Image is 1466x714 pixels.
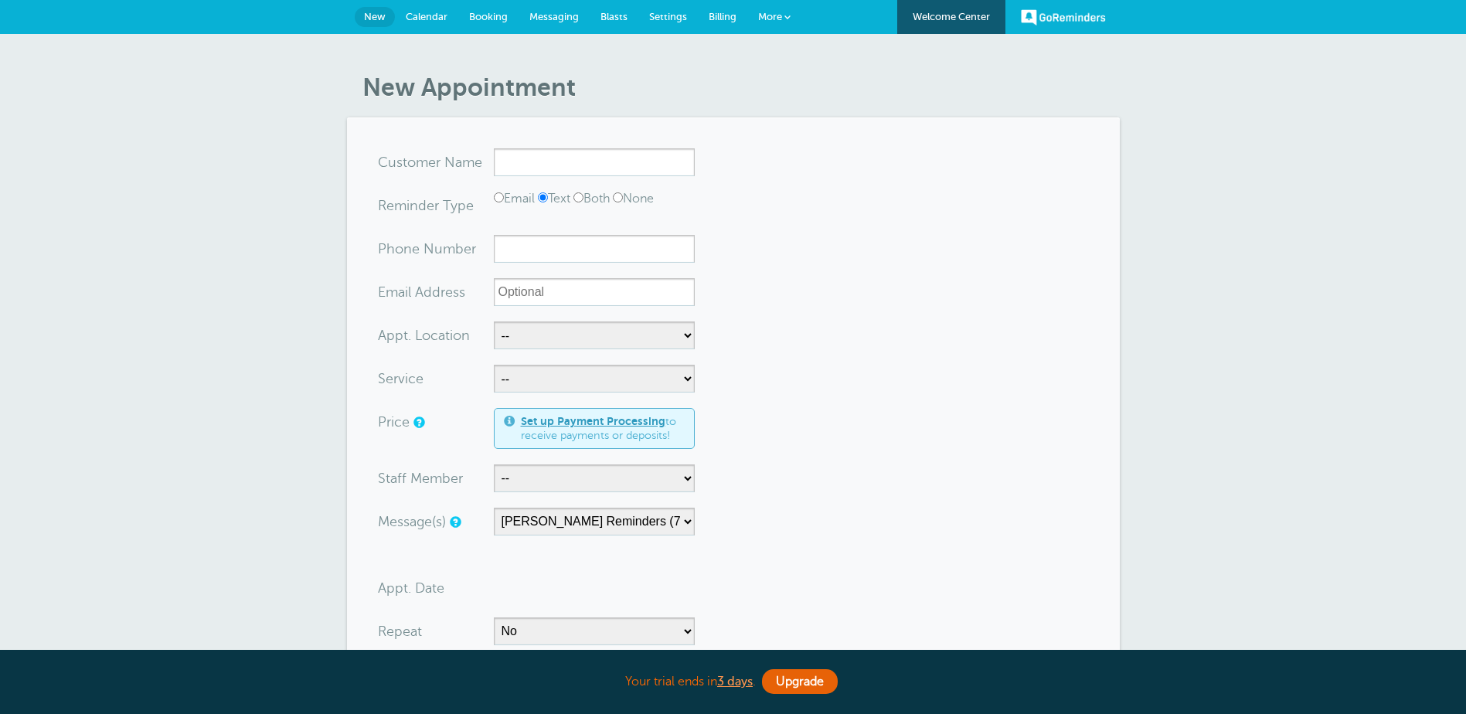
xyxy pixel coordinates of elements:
[347,665,1120,699] div: Your trial ends in .
[762,669,838,694] a: Upgrade
[355,7,395,27] a: New
[378,515,446,529] label: Message(s)
[378,235,494,263] div: mber
[362,73,1120,102] h1: New Appointment
[649,11,687,22] span: Settings
[378,285,405,299] span: Ema
[405,285,440,299] span: il Add
[623,192,654,206] label: None
[583,192,610,206] label: Both
[717,675,753,688] a: 3 days
[521,415,685,442] span: to receive payments or deposits!
[450,517,459,527] a: Simple templates and custom messages will use the reminder schedule set under Settings > Reminder...
[378,328,470,342] label: Appt. Location
[600,11,628,22] span: Blasts
[469,11,508,22] span: Booking
[529,11,579,22] span: Messaging
[406,11,447,22] span: Calendar
[378,155,403,169] span: Cus
[378,471,463,485] label: Staff Member
[494,278,695,306] input: Optional
[364,11,386,22] span: New
[378,581,444,595] label: Appt. Date
[378,242,403,256] span: Pho
[403,155,455,169] span: tomer N
[378,148,494,176] div: ame
[504,192,535,206] label: Email
[378,278,494,306] div: ress
[378,372,423,386] label: Service
[403,242,443,256] span: ne Nu
[548,192,570,206] label: Text
[413,417,423,427] a: An optional price for the appointment. If you set a price, you can include a payment link in your...
[378,415,410,429] label: Price
[378,199,474,212] label: Reminder Type
[709,11,736,22] span: Billing
[378,624,422,638] label: Repeat
[521,415,665,427] a: Set up Payment Processing
[758,11,782,22] span: More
